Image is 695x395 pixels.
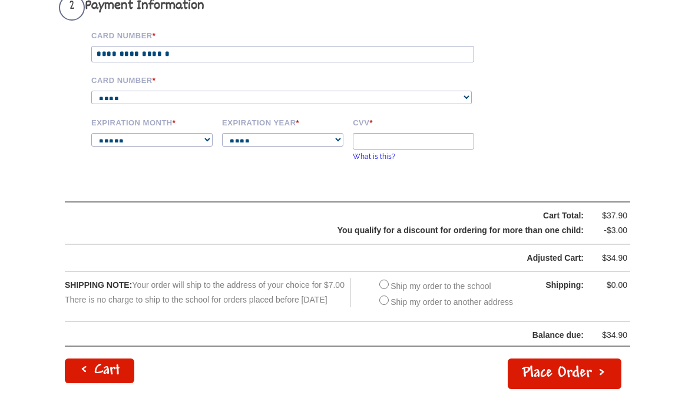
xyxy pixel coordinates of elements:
a: < Cart [65,359,134,383]
div: Shipping: [525,278,584,293]
div: Your order will ship to the address of your choice for $7.00 There is no charge to ship to the sc... [65,278,351,307]
div: Ship my order to the school Ship my order to another address [376,278,513,310]
div: $37.90 [592,208,627,223]
div: Cart Total: [95,208,584,223]
div: -$3.00 [592,223,627,238]
label: Expiration Year [222,117,345,127]
div: Balance due: [65,328,584,343]
label: Card Number [91,74,492,85]
div: You qualify for a discount for ordering for more than one child: [95,223,584,238]
a: What is this? [353,152,395,161]
div: $34.90 [592,251,627,265]
label: Expiration Month [91,117,214,127]
label: CVV [353,117,475,127]
div: $0.00 [592,278,627,293]
div: Adjusted Cart: [95,251,584,265]
button: Place Order > [508,359,621,389]
span: SHIPPING NOTE: [65,280,132,290]
label: Card Number [91,29,492,40]
div: $34.90 [592,328,627,343]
